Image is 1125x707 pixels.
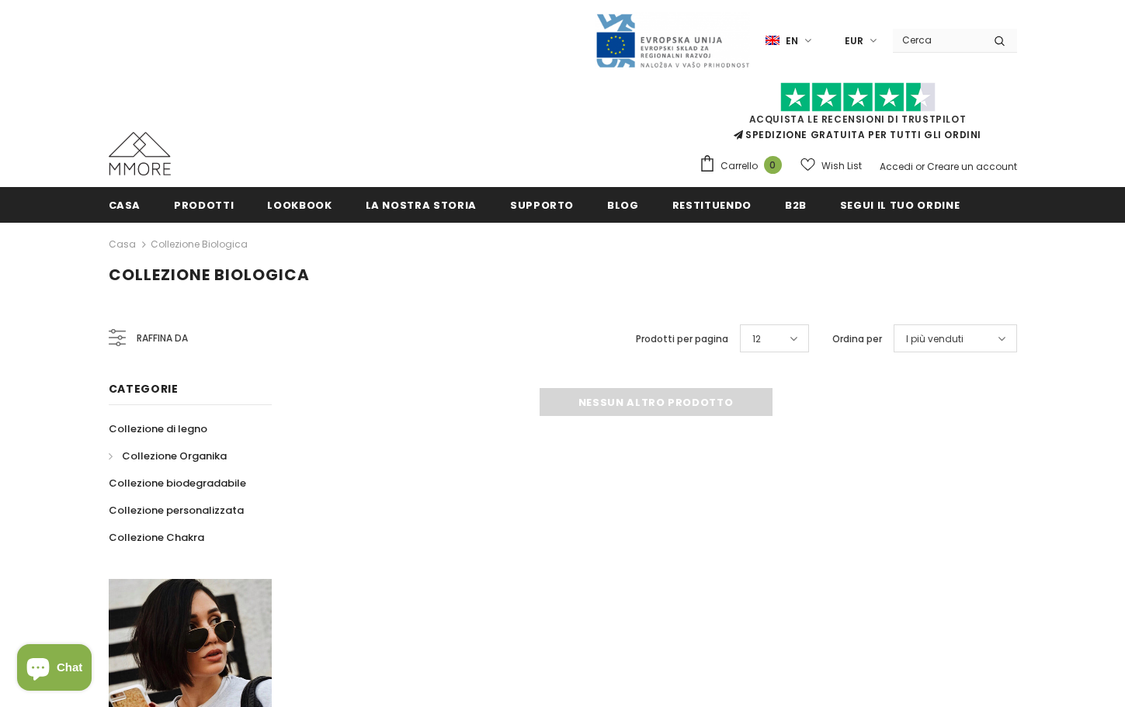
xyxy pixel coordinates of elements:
input: Search Site [893,29,982,51]
span: Segui il tuo ordine [840,198,960,213]
img: Fidati di Pilot Stars [780,82,936,113]
a: Collezione biodegradabile [109,470,246,497]
a: Segui il tuo ordine [840,187,960,222]
a: Collezione Chakra [109,524,204,551]
span: Carrello [720,158,758,174]
span: Collezione di legno [109,421,207,436]
span: EUR [845,33,863,49]
a: Casa [109,235,136,254]
img: Javni Razpis [595,12,750,69]
a: Creare un account [927,160,1017,173]
label: Prodotti per pagina [636,331,728,347]
a: supporto [510,187,574,222]
span: Raffina da [137,330,188,347]
a: La nostra storia [366,187,477,222]
span: 0 [764,156,782,174]
a: Collezione di legno [109,415,207,442]
a: B2B [785,187,807,222]
img: i-lang-1.png [766,34,780,47]
span: Collezione biodegradabile [109,476,246,490]
span: Collezione Organika [122,449,227,463]
a: Collezione personalizzata [109,497,244,524]
label: Ordina per [832,331,882,347]
a: Collezione Organika [109,442,227,470]
span: Blog [607,198,639,213]
span: Restituendo [672,198,752,213]
a: Accedi [880,160,913,173]
span: SPEDIZIONE GRATUITA PER TUTTI GLI ORDINI [699,89,1017,141]
span: supporto [510,198,574,213]
a: Acquista le recensioni di TrustPilot [749,113,967,126]
span: Lookbook [267,198,332,213]
a: Prodotti [174,187,234,222]
a: Blog [607,187,639,222]
span: La nostra storia [366,198,477,213]
span: Categorie [109,381,179,397]
span: I più venduti [906,331,964,347]
span: Casa [109,198,141,213]
span: B2B [785,198,807,213]
a: Javni Razpis [595,33,750,47]
span: Wish List [821,158,862,174]
span: Collezione Chakra [109,530,204,545]
span: Collezione biologica [109,264,310,286]
img: Casi MMORE [109,132,171,175]
span: 12 [752,331,761,347]
span: or [915,160,925,173]
a: Restituendo [672,187,752,222]
span: en [786,33,798,49]
span: Collezione personalizzata [109,503,244,518]
inbox-online-store-chat: Shopify online store chat [12,644,96,695]
a: Carrello 0 [699,154,790,178]
span: Prodotti [174,198,234,213]
a: Lookbook [267,187,332,222]
a: Casa [109,187,141,222]
a: Collezione biologica [151,237,248,251]
a: Wish List [800,152,862,179]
